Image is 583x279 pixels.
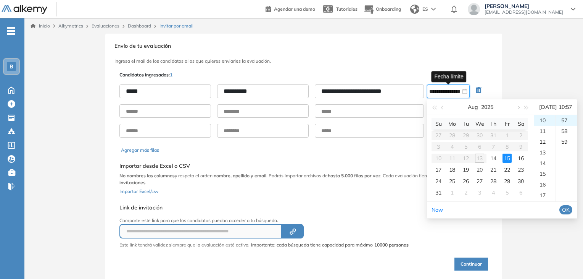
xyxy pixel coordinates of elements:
td: 2025-08-15 [500,152,514,164]
div: 18 [448,165,457,174]
td: 2025-08-19 [459,164,473,175]
td: 2025-08-25 [445,175,459,187]
span: ES [422,6,428,13]
div: 20 [475,165,484,174]
td: 2025-08-16 [514,152,528,164]
td: 2025-08-17 [432,164,445,175]
div: 17 [534,190,556,201]
div: 14 [534,158,556,169]
div: 5 [502,188,512,197]
p: Candidatos ingresados: [119,71,172,78]
td: 2025-08-21 [486,164,500,175]
div: 3 [475,188,484,197]
td: 2025-08-14 [486,152,500,164]
span: Onboarding [376,6,401,12]
div: 2 [461,188,470,197]
div: 17 [434,165,443,174]
div: 11 [534,126,556,136]
div: 28 [489,177,498,186]
strong: 10000 personas [374,242,409,248]
th: Fr [500,118,514,130]
i: - [7,30,15,32]
div: Fecha límite [431,71,466,82]
span: Invitar por email [159,23,193,29]
td: 2025-09-05 [500,187,514,198]
td: 2025-09-03 [473,187,486,198]
span: B [10,63,13,70]
span: Alkymetrics [58,23,83,29]
div: 15 [534,169,556,179]
th: Mo [445,118,459,130]
div: 13 [534,147,556,158]
button: Agregar más filas [121,147,159,154]
div: 12 [534,136,556,147]
span: [EMAIL_ADDRESS][DOMAIN_NAME] [485,9,563,15]
a: Agendar una demo [266,4,315,13]
p: y respeta el orden: . Podrás importar archivos de . Cada evaluación tiene un . [119,172,488,186]
th: Tu [459,118,473,130]
h5: Link de invitación [119,204,409,211]
button: Onboarding [364,1,401,18]
img: arrow [431,8,436,11]
div: 26 [461,177,470,186]
th: Sa [514,118,528,130]
b: nombre, apellido y email [214,173,266,178]
div: 19 [461,165,470,174]
a: Evaluaciones [92,23,119,29]
th: Th [486,118,500,130]
div: 4 [489,188,498,197]
p: Este link tendrá validez siempre que la evaluación esté activa. [119,242,250,248]
div: 23 [516,165,525,174]
div: 15 [502,154,512,163]
p: Comparte este link para que los candidatos puedan acceder a tu búsqueda. [119,217,409,224]
a: Now [432,206,443,213]
h5: Importar desde Excel o CSV [119,163,488,169]
h3: Envío de tu evaluación [114,43,493,49]
span: Importar Excel/csv [119,188,158,194]
span: OK [562,206,570,214]
button: Importar Excel/csv [119,186,158,195]
div: 1 [448,188,457,197]
td: 2025-09-01 [445,187,459,198]
a: Inicio [31,23,50,29]
div: Widget de chat [545,242,583,279]
b: hasta 5.000 filas por vez [328,173,380,178]
div: [DATE] 10:57 [537,99,574,115]
iframe: Chat Widget [545,242,583,279]
h3: Ingresa el mail de los candidatos a los que quieres enviarles la evaluación. [114,58,493,64]
span: [PERSON_NAME] [485,3,563,9]
img: world [410,5,419,14]
td: 2025-08-30 [514,175,528,187]
button: Continuar [454,258,488,271]
td: 2025-09-04 [486,187,500,198]
th: Su [432,118,445,130]
td: 2025-08-31 [432,187,445,198]
button: 2025 [481,99,493,115]
td: 2025-08-29 [500,175,514,187]
span: Importante: cada búsqueda tiene capacidad para máximo [251,242,409,248]
div: 57 [556,115,577,126]
div: 21 [489,165,498,174]
div: 31 [434,188,443,197]
td: 2025-08-23 [514,164,528,175]
div: 6 [516,188,525,197]
div: 22 [502,165,512,174]
button: OK [559,205,572,214]
div: 16 [516,154,525,163]
span: Agendar una demo [274,6,315,12]
b: No nombres las columnas [119,173,175,178]
td: 2025-08-20 [473,164,486,175]
td: 2025-08-18 [445,164,459,175]
a: Dashboard [128,23,151,29]
div: 59 [556,136,577,147]
div: 29 [502,177,512,186]
div: 30 [516,177,525,186]
div: 24 [434,177,443,186]
th: We [473,118,486,130]
img: Logo [2,5,47,15]
div: 18 [534,201,556,211]
td: 2025-08-27 [473,175,486,187]
span: 1 [170,72,172,78]
button: Aug [468,99,478,115]
div: 10 [534,115,556,126]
